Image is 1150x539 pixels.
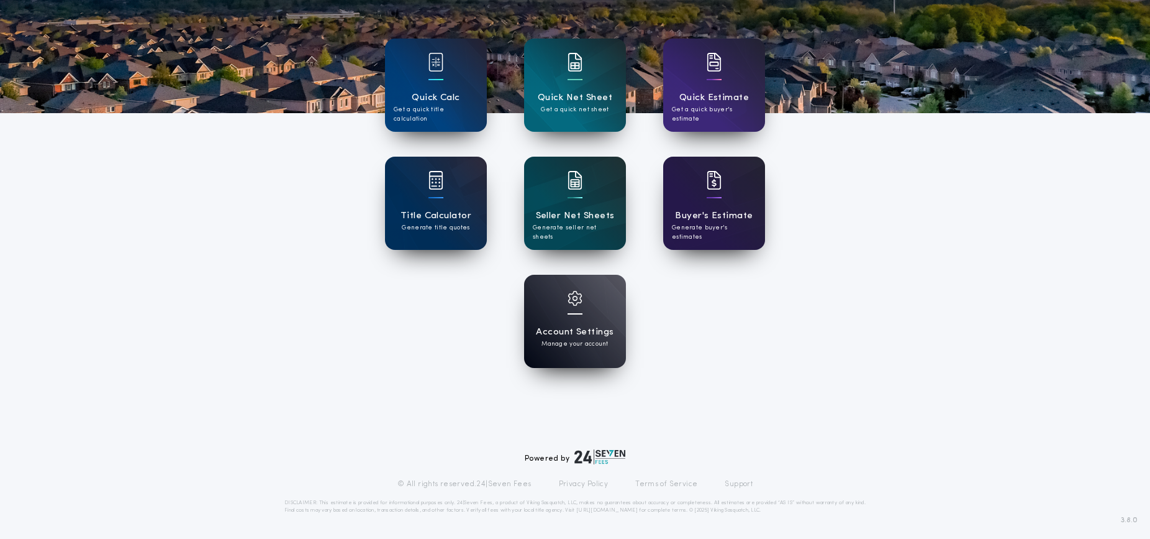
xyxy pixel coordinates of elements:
[672,223,756,242] p: Generate buyer's estimates
[533,223,617,242] p: Generate seller net sheets
[574,449,625,464] img: logo
[679,91,749,105] h1: Quick Estimate
[675,209,753,223] h1: Buyer's Estimate
[385,157,487,250] a: card iconTitle CalculatorGenerate title quotes
[428,171,443,190] img: card icon
[536,325,613,339] h1: Account Settings
[559,479,609,489] a: Privacy Policy
[402,223,469,233] p: Generate title quotes
[707,171,722,190] img: card icon
[568,53,582,71] img: card icon
[541,339,608,349] p: Manage your account
[672,105,756,124] p: Get a quick buyer's estimate
[541,105,609,114] p: Get a quick net sheet
[397,479,532,489] p: © All rights reserved. 24|Seven Fees
[635,479,697,489] a: Terms of Service
[568,171,582,190] img: card icon
[525,449,625,464] div: Powered by
[663,157,765,250] a: card iconBuyer's EstimateGenerate buyer's estimates
[568,291,582,306] img: card icon
[536,209,615,223] h1: Seller Net Sheets
[428,53,443,71] img: card icon
[725,479,753,489] a: Support
[524,275,626,368] a: card iconAccount SettingsManage your account
[1121,515,1138,526] span: 3.8.0
[538,91,612,105] h1: Quick Net Sheet
[524,39,626,132] a: card iconQuick Net SheetGet a quick net sheet
[663,39,765,132] a: card iconQuick EstimateGet a quick buyer's estimate
[524,157,626,250] a: card iconSeller Net SheetsGenerate seller net sheets
[707,53,722,71] img: card icon
[412,91,460,105] h1: Quick Calc
[394,105,478,124] p: Get a quick title calculation
[576,508,638,513] a: [URL][DOMAIN_NAME]
[385,39,487,132] a: card iconQuick CalcGet a quick title calculation
[284,499,866,514] p: DISCLAIMER: This estimate is provided for informational purposes only. 24|Seven Fees, a product o...
[401,209,471,223] h1: Title Calculator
